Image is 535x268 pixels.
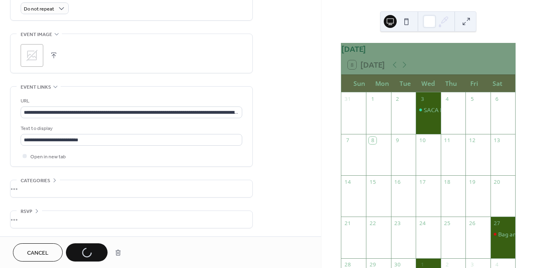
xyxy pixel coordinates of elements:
[344,178,351,185] div: 14
[419,220,426,227] div: 24
[417,75,440,92] div: Wed
[21,83,51,91] span: Event links
[444,137,451,144] div: 11
[419,178,426,185] div: 17
[344,95,351,102] div: 31
[369,220,376,227] div: 22
[394,137,401,144] div: 9
[486,75,509,92] div: Sat
[27,249,49,257] span: Cancel
[493,178,501,185] div: 20
[493,95,501,102] div: 6
[444,178,451,185] div: 18
[468,178,476,185] div: 19
[444,220,451,227] div: 25
[394,75,417,92] div: Tue
[369,95,376,102] div: 1
[369,137,376,144] div: 8
[444,95,451,102] div: 4
[369,178,376,185] div: 15
[21,30,52,39] span: Event image
[463,75,486,92] div: Fri
[13,243,63,262] button: Cancel
[21,177,50,185] span: Categories
[419,137,426,144] div: 10
[468,220,476,227] div: 26
[424,106,492,114] div: SACA Habitat Happy Hour
[493,220,501,227] div: 27
[21,124,241,133] div: Text to display
[468,137,476,144] div: 12
[493,137,501,144] div: 13
[341,43,515,55] div: [DATE]
[468,95,476,102] div: 5
[21,44,43,67] div: ;
[21,97,241,105] div: URL
[371,75,394,92] div: Mon
[416,106,440,114] div: SACA Habitat Happy Hour
[348,75,371,92] div: Sun
[491,230,515,238] div: Bag and Brunch Pleasant Hill Creek Clean-up @ The Little Darlin'
[394,95,401,102] div: 2
[440,75,463,92] div: Thu
[419,95,426,102] div: 3
[11,211,252,228] div: •••
[24,4,54,14] span: Do not repeat
[21,207,32,216] span: RSVP
[11,180,252,197] div: •••
[30,153,66,161] span: Open in new tab
[344,137,351,144] div: 7
[344,220,351,227] div: 21
[394,220,401,227] div: 23
[394,178,401,185] div: 16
